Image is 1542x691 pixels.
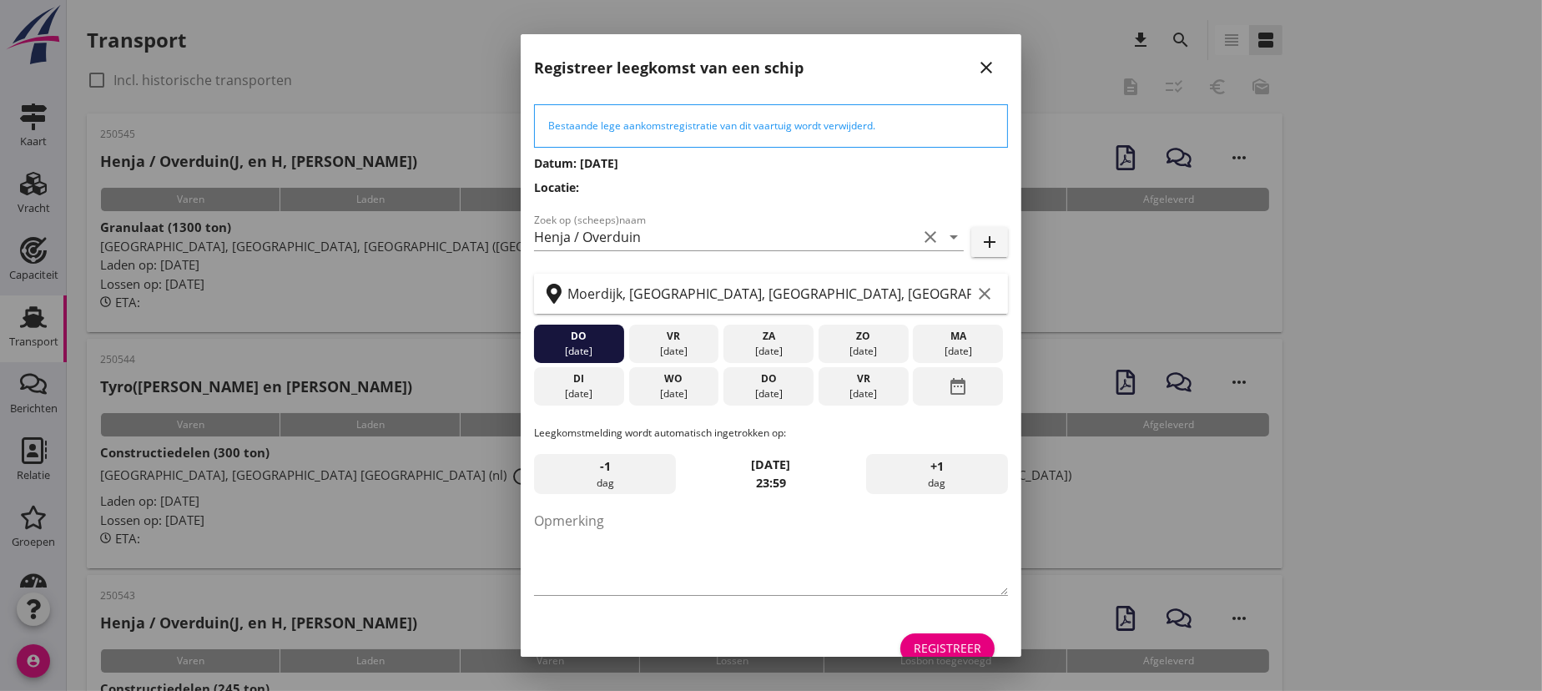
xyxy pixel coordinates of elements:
[823,371,905,386] div: vr
[534,179,1008,196] h3: Locatie:
[538,371,620,386] div: di
[534,426,1008,441] p: Leegkomstmelding wordt automatisch ingetrokken op:
[917,344,999,359] div: [DATE]
[917,329,999,344] div: ma
[728,344,809,359] div: [DATE]
[948,371,968,401] i: date_range
[534,454,676,494] div: dag
[548,119,994,134] div: Bestaande lege aankomstregistratie van dit vaartuig wordt verwijderd.
[534,507,1008,595] textarea: Opmerking
[900,633,995,663] button: Registreer
[534,57,804,79] h2: Registreer leegkomst van een schip
[728,386,809,401] div: [DATE]
[752,456,791,472] strong: [DATE]
[944,227,964,247] i: arrow_drop_down
[632,344,714,359] div: [DATE]
[866,454,1008,494] div: dag
[980,232,1000,252] i: add
[976,58,996,78] i: close
[920,227,940,247] i: clear
[756,475,786,491] strong: 23:59
[632,329,714,344] div: vr
[632,386,714,401] div: [DATE]
[534,154,1008,172] h3: Datum: [DATE]
[534,224,917,250] input: Zoek op (scheeps)naam
[538,386,620,401] div: [DATE]
[728,371,809,386] div: do
[728,329,809,344] div: za
[823,329,905,344] div: zo
[975,284,995,304] i: clear
[538,329,620,344] div: do
[823,386,905,401] div: [DATE]
[930,457,944,476] span: +1
[600,457,611,476] span: -1
[632,371,714,386] div: wo
[538,344,620,359] div: [DATE]
[914,639,981,657] div: Registreer
[823,344,905,359] div: [DATE]
[567,280,971,307] input: Zoek op terminal of plaats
